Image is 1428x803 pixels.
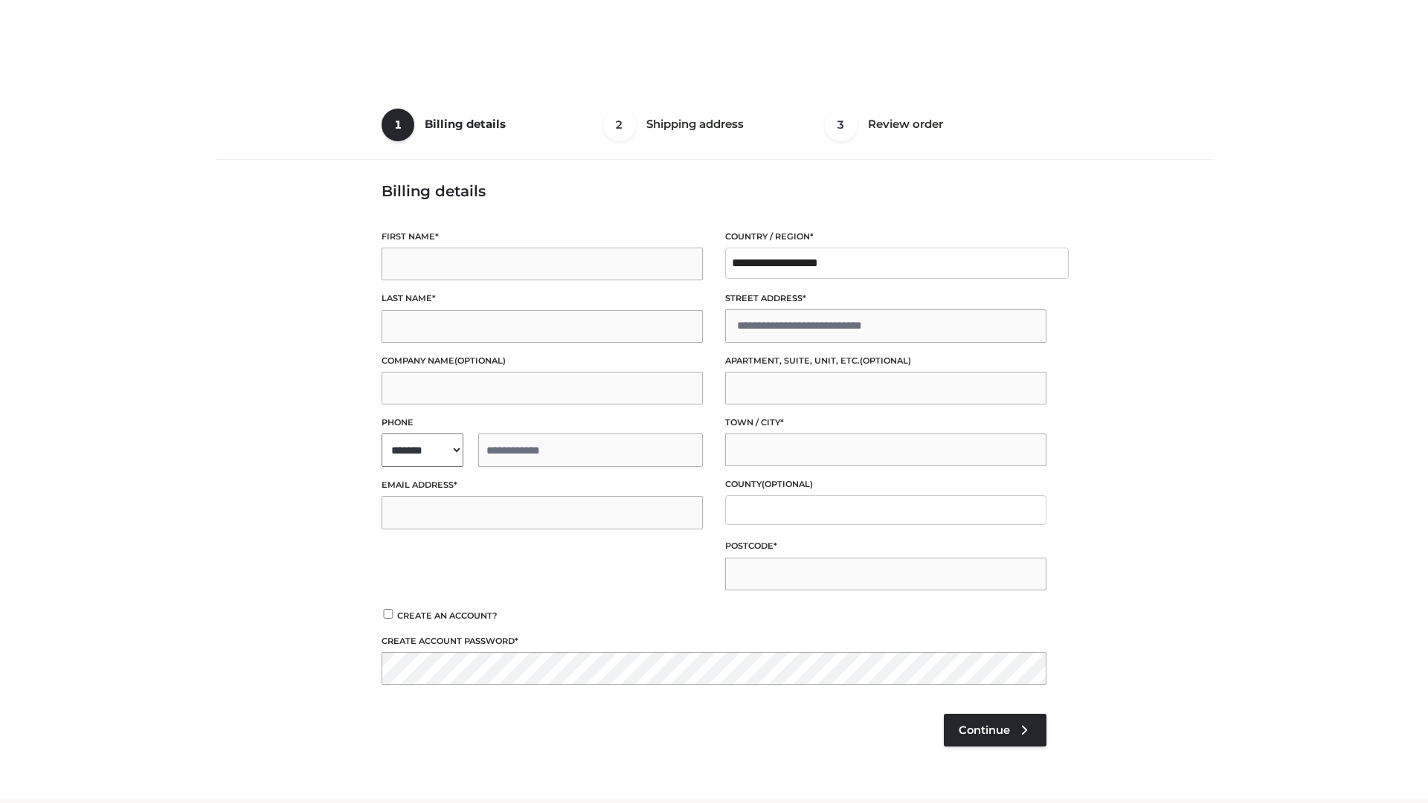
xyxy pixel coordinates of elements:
label: Country / Region [725,230,1046,244]
h3: Billing details [382,182,1046,200]
label: Apartment, suite, unit, etc. [725,354,1046,368]
label: Email address [382,478,703,492]
span: Create an account? [397,610,498,621]
label: Town / City [725,416,1046,430]
label: Postcode [725,539,1046,553]
span: (optional) [860,355,911,366]
label: Company name [382,354,703,368]
span: 3 [825,109,858,141]
span: Review order [868,117,943,131]
span: (optional) [762,479,813,489]
label: Create account password [382,634,1046,648]
span: (optional) [454,355,506,366]
label: Last name [382,291,703,306]
label: First name [382,230,703,244]
span: Shipping address [646,117,744,131]
a: Continue [944,714,1046,746]
span: 2 [603,109,636,141]
span: 1 [382,109,414,141]
input: Create an account? [382,609,395,619]
label: Phone [382,416,703,430]
span: Continue [959,723,1010,737]
label: County [725,477,1046,491]
label: Street address [725,291,1046,306]
span: Billing details [425,117,506,131]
